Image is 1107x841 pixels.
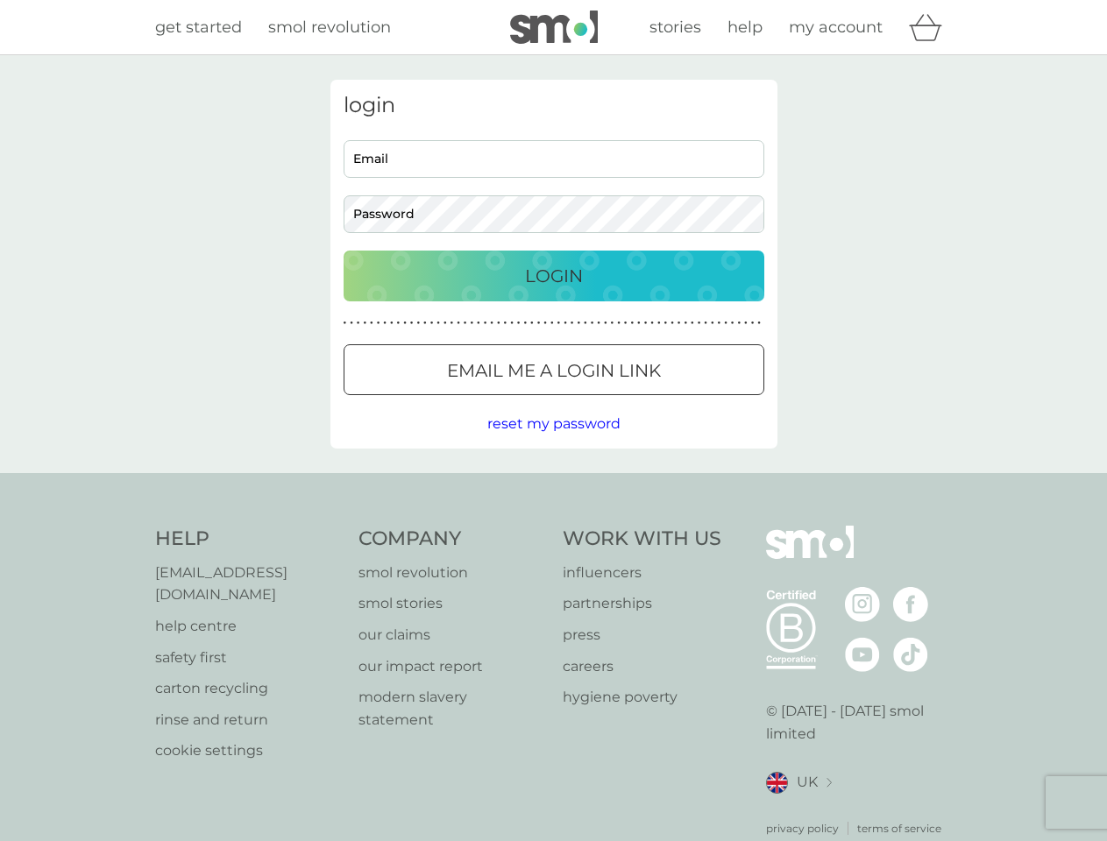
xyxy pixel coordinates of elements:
[789,15,883,40] a: my account
[563,624,721,647] a: press
[718,319,721,328] p: ●
[727,18,763,37] span: help
[155,677,342,700] a: carton recycling
[155,526,342,553] h4: Help
[510,11,598,44] img: smol
[893,637,928,672] img: visit the smol Tiktok page
[684,319,687,328] p: ●
[397,319,401,328] p: ●
[504,319,507,328] p: ●
[377,319,380,328] p: ●
[525,262,583,290] p: Login
[591,319,594,328] p: ●
[657,319,661,328] p: ●
[766,772,788,794] img: UK flag
[630,319,634,328] p: ●
[457,319,460,328] p: ●
[637,319,641,328] p: ●
[344,251,764,301] button: Login
[571,319,574,328] p: ●
[410,319,414,328] p: ●
[350,319,353,328] p: ●
[550,319,554,328] p: ●
[563,592,721,615] p: partnerships
[344,344,764,395] button: Email me a login link
[268,15,391,40] a: smol revolution
[464,319,467,328] p: ●
[564,319,567,328] p: ●
[383,319,387,328] p: ●
[470,319,473,328] p: ●
[649,15,701,40] a: stories
[487,415,621,432] span: reset my password
[757,319,761,328] p: ●
[617,319,621,328] p: ●
[358,526,545,553] h4: Company
[155,739,342,762] a: cookie settings
[724,319,727,328] p: ●
[487,413,621,435] button: reset my password
[510,319,514,328] p: ●
[403,319,407,328] p: ●
[563,526,721,553] h4: Work With Us
[766,526,854,585] img: smol
[523,319,527,328] p: ●
[909,10,953,45] div: basket
[358,686,545,731] a: modern slavery statement
[358,592,545,615] p: smol stories
[357,319,360,328] p: ●
[671,319,674,328] p: ●
[711,319,714,328] p: ●
[484,319,487,328] p: ●
[370,319,373,328] p: ●
[563,562,721,584] a: influencers
[845,587,880,622] img: visit the smol Instagram page
[490,319,493,328] p: ●
[744,319,748,328] p: ●
[751,319,755,328] p: ●
[477,319,480,328] p: ●
[155,647,342,669] a: safety first
[543,319,547,328] p: ●
[857,820,941,837] p: terms of service
[727,15,763,40] a: help
[766,820,839,837] a: privacy policy
[584,319,587,328] p: ●
[845,637,880,672] img: visit the smol Youtube page
[577,319,580,328] p: ●
[390,319,394,328] p: ●
[649,18,701,37] span: stories
[155,615,342,638] a: help centre
[451,319,454,328] p: ●
[563,655,721,678] a: careers
[704,319,707,328] p: ●
[358,655,545,678] p: our impact report
[436,319,440,328] p: ●
[447,357,661,385] p: Email me a login link
[344,93,764,118] h3: login
[557,319,561,328] p: ●
[155,709,342,731] a: rinse and return
[597,319,600,328] p: ●
[691,319,694,328] p: ●
[664,319,668,328] p: ●
[563,686,721,709] p: hygiene poverty
[766,700,953,745] p: © [DATE] - [DATE] smol limited
[624,319,628,328] p: ●
[358,624,545,647] a: our claims
[358,562,545,584] p: smol revolution
[731,319,734,328] p: ●
[155,562,342,606] a: [EMAIL_ADDRESS][DOMAIN_NAME]
[797,771,818,794] span: UK
[893,587,928,622] img: visit the smol Facebook page
[444,319,447,328] p: ●
[344,319,347,328] p: ●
